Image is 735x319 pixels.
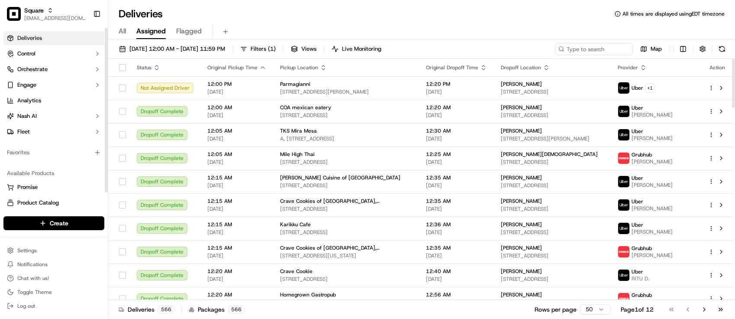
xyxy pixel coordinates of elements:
img: uber-new-logo.jpeg [618,199,629,211]
img: uber-new-logo.jpeg [618,223,629,234]
span: 12:25 AM [426,151,487,158]
span: [STREET_ADDRESS] [280,276,412,283]
a: Product Catalog [7,199,101,207]
span: [DATE] [207,299,266,306]
span: [STREET_ADDRESS] [501,229,604,236]
span: Toggle Theme [17,289,52,296]
span: [STREET_ADDRESS] [501,159,604,166]
span: 12:15 AM [207,198,266,205]
span: [DATE] [207,252,266,259]
span: Uber [632,198,643,205]
span: 12:36 AM [426,221,487,228]
button: Promise [3,180,104,194]
span: Nash AI [17,112,37,120]
span: [PERSON_NAME] [501,104,542,111]
span: [STREET_ADDRESS][PERSON_NAME] [501,135,604,142]
button: Fleet [3,125,104,139]
span: [DATE] [426,159,487,166]
span: [PERSON_NAME] [501,291,542,298]
span: Original Dropoff Time [426,64,478,71]
span: Analytics [17,97,41,104]
span: 12:00 AM [207,104,266,111]
span: Dropoff Location [501,64,541,71]
span: ( 1 ) [268,45,276,53]
span: Uber [632,268,643,275]
span: 12:35 AM [426,244,487,251]
span: 12:15 AM [207,174,266,181]
span: [PERSON_NAME] [501,244,542,251]
span: Deliveries [17,34,42,42]
a: Deliveries [3,31,104,45]
span: [PERSON_NAME] [632,252,673,259]
span: [PERSON_NAME] [632,158,673,165]
button: Log out [3,300,104,312]
button: +1 [645,83,655,93]
span: All [119,26,126,36]
span: [PERSON_NAME] [632,135,673,142]
span: [STREET_ADDRESS] [501,252,604,259]
span: 12:30 AM [426,127,487,134]
span: [DATE] [207,135,266,142]
img: 5e692f75ce7d37001a5d71f1 [618,293,629,304]
span: 12:00 PM [207,81,266,88]
span: [DATE] [207,159,266,166]
div: Available Products [3,166,104,180]
span: [DATE] [426,112,487,119]
button: Nash AI [3,109,104,123]
span: Uber [632,175,643,182]
span: [STREET_ADDRESS][US_STATE] [280,299,412,306]
span: Grubhub [632,151,652,158]
span: [STREET_ADDRESS][PERSON_NAME] [501,299,604,306]
span: 12:35 AM [426,198,487,205]
button: Toggle Theme [3,286,104,298]
span: Live Monitoring [342,45,381,53]
span: 12:56 AM [426,291,487,298]
span: COA mexican eatery [280,104,331,111]
div: Favorites [3,146,104,159]
span: Control [17,50,35,58]
span: Filters [251,45,276,53]
input: Type to search [555,43,633,55]
button: Chat with us! [3,272,104,284]
span: Map [651,45,662,53]
span: Settings [17,247,37,254]
button: Refresh [716,43,728,55]
span: Mile High Thai [280,151,315,158]
span: Grubhub [632,292,652,299]
div: Page 1 of 12 [621,305,654,314]
span: [DATE] [426,252,487,259]
span: Parmagianni [280,81,310,88]
span: Notifications [17,261,48,268]
span: [STREET_ADDRESS] [501,112,604,119]
span: RITU D. [632,275,649,282]
span: Homegrown Gastropub [280,291,336,298]
span: [DATE] [207,88,266,95]
span: [STREET_ADDRESS] [280,159,412,166]
span: 12:35 AM [426,174,487,181]
img: uber-new-logo.jpeg [618,106,629,117]
span: Views [301,45,316,53]
img: uber-new-logo.jpeg [618,176,629,187]
span: [STREET_ADDRESS] [501,88,604,95]
span: [DATE] [207,182,266,189]
button: Product Catalog [3,196,104,210]
span: [STREET_ADDRESS] [280,112,412,119]
span: Create [50,219,68,228]
button: [EMAIL_ADDRESS][DOMAIN_NAME] [24,15,86,22]
span: [DATE] [426,182,487,189]
button: Create [3,216,104,230]
span: Uber [632,85,643,91]
span: [PERSON_NAME][DEMOGRAPHIC_DATA] [501,151,598,158]
div: Deliveries [119,305,174,314]
span: [PERSON_NAME] [501,127,542,134]
span: [DATE] [207,112,266,119]
span: [PERSON_NAME] [501,198,542,205]
span: [PERSON_NAME] [632,111,673,118]
span: [PERSON_NAME] Cuisine of [GEOGRAPHIC_DATA] [280,174,400,181]
span: Promise [17,183,38,191]
span: Pickup Location [280,64,318,71]
span: All times are displayed using EDT timezone [622,10,725,17]
span: 12:20 PM [426,81,487,88]
span: [PERSON_NAME] [501,81,542,88]
span: [DATE] [207,229,266,236]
